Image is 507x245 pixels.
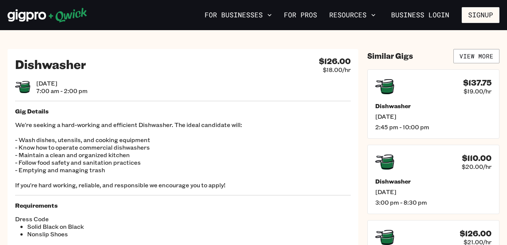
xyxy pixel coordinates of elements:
[15,121,351,189] p: We're seeking a hard-working and efficient Dishwasher. The ideal candidate will: - Wash dishes, u...
[385,7,456,23] a: Business Login
[375,102,492,110] h5: Dishwasher
[464,87,492,95] span: $19.00/hr
[453,49,499,63] a: View More
[375,199,492,206] span: 3:00 pm - 8:30 pm
[15,57,86,72] h2: Dishwasher
[375,123,492,131] span: 2:45 pm - 10:00 pm
[462,153,492,163] h4: $110.00
[367,145,499,214] a: $110.00$20.00/hrDishwasher[DATE]3:00 pm - 8:30 pm
[27,223,183,230] li: Solid Black on Black
[326,9,379,21] button: Resources
[463,78,492,87] h4: $137.75
[15,202,351,209] h5: Requirements
[375,178,492,185] h5: Dishwasher
[375,113,492,120] span: [DATE]
[460,229,492,238] h4: $126.00
[323,66,351,73] span: $18.00/hr
[462,163,492,170] span: $20.00/hr
[36,80,88,87] span: [DATE]
[15,215,183,223] span: Dress Code
[281,9,320,21] a: For Pros
[367,69,499,139] a: $137.75$19.00/hrDishwasher[DATE]2:45 pm - 10:00 pm
[36,87,88,95] span: 7:00 am - 2:00 pm
[202,9,275,21] button: For Businesses
[375,188,492,196] span: [DATE]
[27,230,183,238] li: Nonslip Shoes
[367,51,413,61] h4: Similar Gigs
[462,7,499,23] button: Signup
[15,107,351,115] h5: Gig Details
[319,57,351,66] h4: $126.00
